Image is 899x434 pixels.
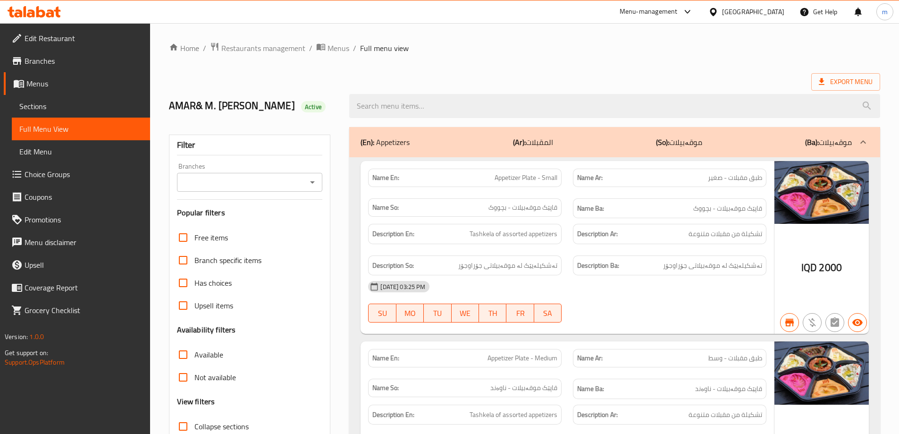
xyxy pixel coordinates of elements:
p: Appetizers [361,136,410,148]
h3: Popular filters [177,207,323,218]
strong: Name En: [372,353,399,363]
button: Available [848,313,867,332]
span: Coverage Report [25,282,143,293]
span: Branches [25,55,143,67]
a: Restaurants management [210,42,305,54]
span: Tashkela of assorted appetizers [470,409,557,421]
strong: Name So: [372,383,399,393]
strong: Name Ba: [577,203,604,214]
b: (Ba): [805,135,819,149]
a: Edit Restaurant [4,27,150,50]
span: Upsell [25,259,143,271]
b: (En): [361,135,374,149]
button: TU [424,304,451,323]
a: Sections [12,95,150,118]
a: Menus [316,42,349,54]
div: Active [301,101,326,112]
span: Collapse sections [194,421,249,432]
span: IQD [801,258,817,277]
button: Purchased item [803,313,822,332]
strong: Name Ar: [577,353,603,363]
span: Version: [5,331,28,343]
span: SU [372,306,392,320]
span: Get support on: [5,347,48,359]
span: قاپێک موقەبیلات - ناوەند [695,383,762,395]
strong: Description So: [372,260,414,272]
span: [DATE] 03:25 PM [377,282,429,291]
li: / [353,43,356,54]
li: / [309,43,312,54]
span: طبق مقبلات - صغير [708,173,762,183]
span: تشكيلة من مقبلات متنوعة [689,409,762,421]
span: Grocery Checklist [25,305,143,316]
input: search [349,94,880,118]
a: Promotions [4,208,150,231]
span: Appetizer Plate - Small [495,173,557,183]
span: m [882,7,888,17]
strong: Name Ar: [577,173,603,183]
span: Menu disclaimer [25,237,143,248]
span: Has choices [194,277,232,289]
span: 2000 [819,258,842,277]
nav: breadcrumb [169,42,880,54]
span: قاپێک موقەبیلات - بچووک [693,203,762,214]
span: تەشکیلەیێک لە موقەبیلاتی جۆراوجۆر [458,260,557,272]
div: (En): Appetizers(Ar):المقبلات(So):موقەبیلات(Ba):موقەبیلات [349,127,880,157]
button: SU [368,304,396,323]
span: Not available [194,372,236,383]
p: موقەبیلات [656,136,702,148]
button: FR [506,304,534,323]
button: WE [452,304,479,323]
h3: Availability filters [177,324,236,335]
span: Edit Restaurant [25,33,143,44]
span: WE [455,306,475,320]
b: (So): [656,135,669,149]
span: Tashkela of assorted appetizers [470,228,557,240]
p: المقبلات [513,136,553,148]
strong: Name Ba: [577,383,604,395]
a: Home [169,43,199,54]
span: Coupons [25,191,143,203]
span: Full Menu View [19,123,143,135]
span: Appetizer Plate - Medium [487,353,557,363]
span: تەشکیلەیێک لە موقەبیلاتی جۆراوجۆر [663,260,762,272]
a: Upsell [4,254,150,276]
div: Menu-management [620,6,678,17]
span: Promotions [25,214,143,225]
a: Menu disclaimer [4,231,150,254]
li: / [203,43,206,54]
strong: Name En: [372,173,399,183]
span: MO [400,306,420,320]
strong: Description Ar: [577,409,618,421]
a: Grocery Checklist [4,299,150,322]
span: Branch specific items [194,255,261,266]
span: TU [428,306,447,320]
a: Support.OpsPlatform [5,356,65,368]
strong: Name So: [372,203,399,213]
span: قاپێک موقەبیلات - ناوەند [490,383,557,393]
span: Export Menu [811,73,880,91]
p: موقەبیلات [805,136,852,148]
span: Edit Menu [19,146,143,157]
span: Sections [19,101,143,112]
a: Choice Groups [4,163,150,186]
span: TH [483,306,503,320]
h2: AMAR& M. [PERSON_NAME] [169,99,338,113]
button: SA [534,304,562,323]
strong: Description En: [372,228,414,240]
span: Choice Groups [25,169,143,180]
button: TH [479,304,506,323]
div: Filter [177,135,323,155]
a: Branches [4,50,150,72]
button: Branch specific item [780,313,799,332]
img: specialmixappetizer1MzViZ638920038739130198.jpg [774,341,869,404]
button: Open [306,176,319,189]
a: Full Menu View [12,118,150,140]
span: Upsell items [194,300,233,311]
span: Restaurants management [221,43,305,54]
span: Menus [26,78,143,89]
strong: Description En: [372,409,414,421]
a: Coupons [4,186,150,208]
span: SA [538,306,558,320]
a: Coverage Report [4,276,150,299]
